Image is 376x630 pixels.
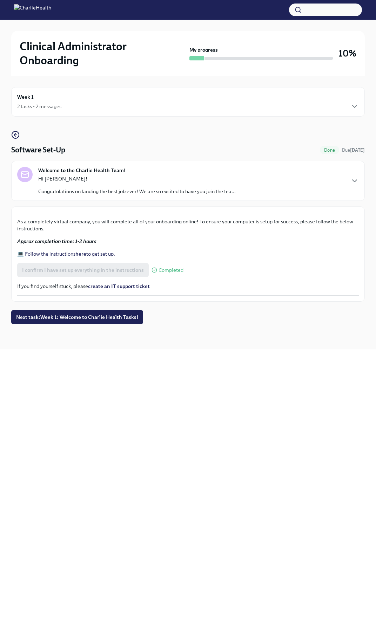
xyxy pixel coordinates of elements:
[38,188,236,195] p: Congratulations on landing the best job ever! We are so excited to have you join the tea...
[11,145,65,155] h4: Software Set-Up
[189,46,218,53] strong: My progress
[11,310,143,324] button: Next task:Week 1: Welcome to Charlie Health Tasks!
[16,314,138,321] span: Next task : Week 1: Welcome to Charlie Health Tasks!
[17,103,61,110] div: 2 tasks • 2 messages
[14,4,51,15] img: CharlieHealth
[159,268,183,273] span: Completed
[38,175,236,182] p: Hi [PERSON_NAME]!
[17,238,96,244] strong: Approx completion time: 1-2 hours
[75,251,86,257] strong: here
[342,147,365,153] span: Due
[88,283,150,289] a: create an IT support ticket
[342,147,365,153] span: September 3rd, 2025 10:00
[20,39,187,67] h2: Clinical Administrator Onboarding
[38,167,126,174] strong: Welcome to the Charlie Health Team!
[320,147,339,153] span: Done
[17,93,34,101] h6: Week 1
[350,147,365,153] strong: [DATE]
[17,283,359,290] p: If you find yourself stuck, please
[17,251,115,257] a: 💻 Follow the instructionshereto get set up.
[17,218,359,232] p: As a completely virtual company, you will complete all of your onboarding online! To ensure your ...
[338,47,356,60] h3: 10%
